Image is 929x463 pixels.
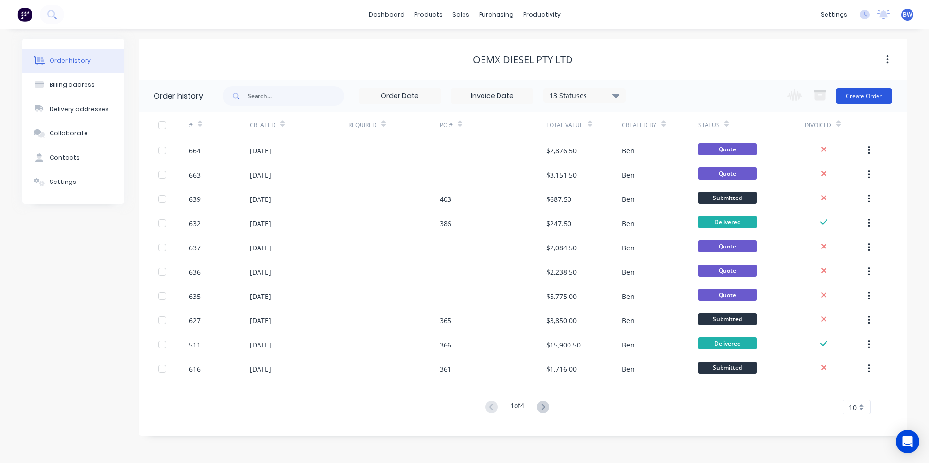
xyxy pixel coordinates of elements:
[698,313,757,325] span: Submitted
[622,364,635,374] div: Ben
[348,112,440,138] div: Required
[250,218,271,229] div: [DATE]
[189,218,201,229] div: 632
[250,121,275,130] div: Created
[805,112,865,138] div: Invoiced
[698,167,757,180] span: Quote
[440,112,546,138] div: PO #
[622,121,656,130] div: Created By
[698,143,757,155] span: Quote
[50,56,91,65] div: Order history
[364,7,410,22] a: dashboard
[622,291,635,301] div: Ben
[622,340,635,350] div: Ben
[816,7,852,22] div: settings
[546,146,577,156] div: $2,876.50
[440,340,451,350] div: 366
[189,121,193,130] div: #
[189,194,201,204] div: 639
[622,315,635,326] div: Ben
[410,7,447,22] div: products
[50,129,88,138] div: Collaborate
[348,121,377,130] div: Required
[189,364,201,374] div: 616
[440,121,453,130] div: PO #
[849,402,857,413] span: 10
[22,170,124,194] button: Settings
[546,170,577,180] div: $3,151.50
[50,153,80,162] div: Contacts
[50,178,76,186] div: Settings
[250,194,271,204] div: [DATE]
[440,218,451,229] div: 386
[189,267,201,277] div: 636
[903,10,912,19] span: BW
[250,170,271,180] div: [DATE]
[250,112,348,138] div: Created
[189,243,201,253] div: 637
[189,315,201,326] div: 627
[22,97,124,121] button: Delivery addresses
[698,112,805,138] div: Status
[546,194,571,204] div: $687.50
[189,291,201,301] div: 635
[805,121,831,130] div: Invoiced
[546,364,577,374] div: $1,716.00
[22,146,124,170] button: Contacts
[622,112,698,138] div: Created By
[510,400,524,414] div: 1 of 4
[546,291,577,301] div: $5,775.00
[250,146,271,156] div: [DATE]
[698,240,757,252] span: Quote
[698,337,757,349] span: Delivered
[622,194,635,204] div: Ben
[473,54,573,66] div: OEMX Diesel Pty Ltd
[518,7,566,22] div: productivity
[546,267,577,277] div: $2,238.50
[896,430,919,453] div: Open Intercom Messenger
[250,243,271,253] div: [DATE]
[698,121,720,130] div: Status
[22,121,124,146] button: Collaborate
[622,170,635,180] div: Ben
[546,340,581,350] div: $15,900.50
[250,267,271,277] div: [DATE]
[250,340,271,350] div: [DATE]
[546,112,622,138] div: Total Value
[154,90,203,102] div: Order history
[50,81,95,89] div: Billing address
[248,86,344,106] input: Search...
[474,7,518,22] div: purchasing
[250,364,271,374] div: [DATE]
[440,194,451,204] div: 403
[189,170,201,180] div: 663
[622,267,635,277] div: Ben
[50,105,109,114] div: Delivery addresses
[447,7,474,22] div: sales
[546,315,577,326] div: $3,850.00
[622,218,635,229] div: Ben
[189,146,201,156] div: 664
[440,364,451,374] div: 361
[546,121,583,130] div: Total Value
[622,146,635,156] div: Ben
[544,90,625,101] div: 13 Statuses
[250,291,271,301] div: [DATE]
[440,315,451,326] div: 365
[17,7,32,22] img: Factory
[698,265,757,277] span: Quote
[622,243,635,253] div: Ben
[250,315,271,326] div: [DATE]
[546,243,577,253] div: $2,084.50
[22,49,124,73] button: Order history
[698,216,757,228] span: Delivered
[22,73,124,97] button: Billing address
[698,289,757,301] span: Quote
[189,112,250,138] div: #
[451,89,533,103] input: Invoice Date
[546,218,571,229] div: $247.50
[189,340,201,350] div: 511
[359,89,441,103] input: Order Date
[698,362,757,374] span: Submitted
[698,192,757,204] span: Submitted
